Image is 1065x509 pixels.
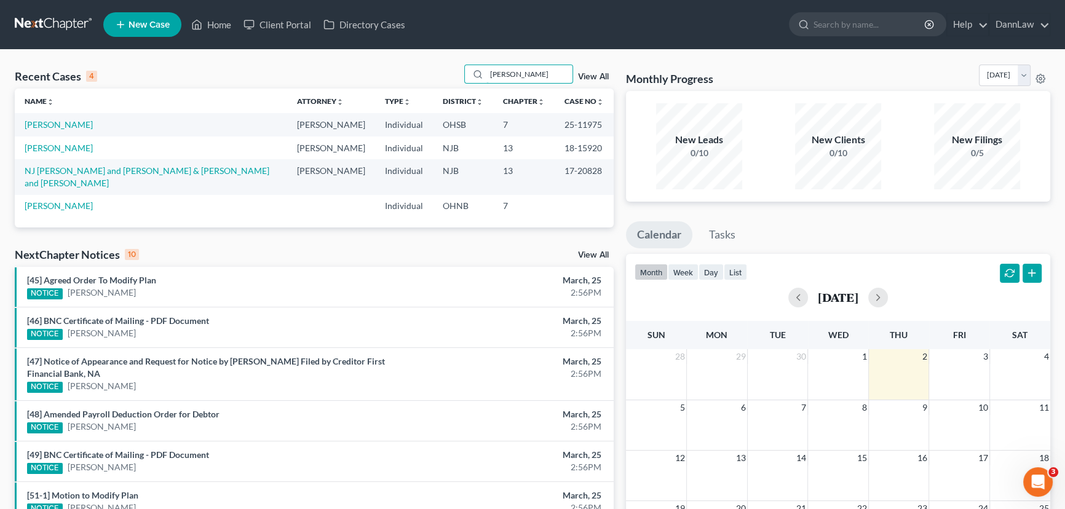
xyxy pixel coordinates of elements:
[795,349,807,364] span: 30
[537,98,545,106] i: unfold_more
[68,327,136,339] a: [PERSON_NAME]
[947,14,988,36] a: Help
[443,97,483,106] a: Districtunfold_more
[68,461,136,473] a: [PERSON_NAME]
[596,98,604,106] i: unfold_more
[27,315,209,326] a: [46] BNC Certificate of Mailing - PDF Document
[15,69,97,84] div: Recent Cases
[433,195,493,218] td: OHNB
[418,368,601,380] div: 2:56PM
[578,73,609,81] a: View All
[861,349,868,364] span: 1
[635,264,668,280] button: month
[674,451,686,465] span: 12
[27,329,63,340] div: NOTICE
[626,221,692,248] a: Calendar
[317,14,411,36] a: Directory Cases
[800,400,807,415] span: 7
[795,133,881,147] div: New Clients
[493,136,555,159] td: 13
[1038,400,1050,415] span: 11
[977,451,989,465] span: 17
[814,13,926,36] input: Search by name...
[921,400,928,415] span: 9
[418,327,601,339] div: 2:56PM
[1023,467,1053,497] iframe: Intercom live chat
[385,97,411,106] a: Typeunfold_more
[418,489,601,502] div: March, 25
[47,98,54,106] i: unfold_more
[418,286,601,299] div: 2:56PM
[375,113,433,136] td: Individual
[1048,467,1058,477] span: 3
[493,113,555,136] td: 7
[699,264,724,280] button: day
[953,329,966,340] span: Fri
[418,420,601,433] div: 2:56PM
[1012,329,1027,340] span: Sat
[493,195,555,218] td: 7
[27,382,63,393] div: NOTICE
[287,136,375,159] td: [PERSON_NAME]
[27,275,156,285] a: [45] Agreed Order To Modify Plan
[828,329,848,340] span: Wed
[125,249,139,260] div: 10
[795,147,881,159] div: 0/10
[555,113,614,136] td: 25-11975
[375,136,433,159] td: Individual
[861,400,868,415] span: 8
[679,400,686,415] span: 5
[129,20,170,30] span: New Case
[237,14,317,36] a: Client Portal
[486,65,572,83] input: Search by name...
[336,98,344,106] i: unfold_more
[297,97,344,106] a: Attorneyunfold_more
[476,98,483,106] i: unfold_more
[418,315,601,327] div: March, 25
[890,329,908,340] span: Thu
[555,159,614,194] td: 17-20828
[989,14,1050,36] a: DannLaw
[27,449,209,460] a: [49] BNC Certificate of Mailing - PDF Document
[555,136,614,159] td: 18-15920
[668,264,699,280] button: week
[856,451,868,465] span: 15
[418,355,601,368] div: March, 25
[656,133,742,147] div: New Leads
[433,159,493,194] td: NJB
[724,264,747,280] button: list
[418,461,601,473] div: 2:56PM
[27,463,63,474] div: NOTICE
[68,380,136,392] a: [PERSON_NAME]
[626,71,713,86] h3: Monthly Progress
[564,97,604,106] a: Case Nounfold_more
[769,329,785,340] span: Tue
[287,113,375,136] td: [PERSON_NAME]
[1038,451,1050,465] span: 18
[740,400,747,415] span: 6
[86,71,97,82] div: 4
[982,349,989,364] span: 3
[735,349,747,364] span: 29
[418,449,601,461] div: March, 25
[674,349,686,364] span: 28
[934,147,1020,159] div: 0/5
[656,147,742,159] div: 0/10
[25,97,54,106] a: Nameunfold_more
[375,195,433,218] td: Individual
[916,451,928,465] span: 16
[698,221,746,248] a: Tasks
[375,159,433,194] td: Individual
[68,420,136,433] a: [PERSON_NAME]
[27,356,385,379] a: [47] Notice of Appearance and Request for Notice by [PERSON_NAME] Filed by Creditor First Financi...
[795,451,807,465] span: 14
[1043,349,1050,364] span: 4
[403,98,411,106] i: unfold_more
[27,288,63,299] div: NOTICE
[185,14,237,36] a: Home
[433,113,493,136] td: OHSB
[433,136,493,159] td: NJB
[977,400,989,415] span: 10
[25,200,93,211] a: [PERSON_NAME]
[418,408,601,420] div: March, 25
